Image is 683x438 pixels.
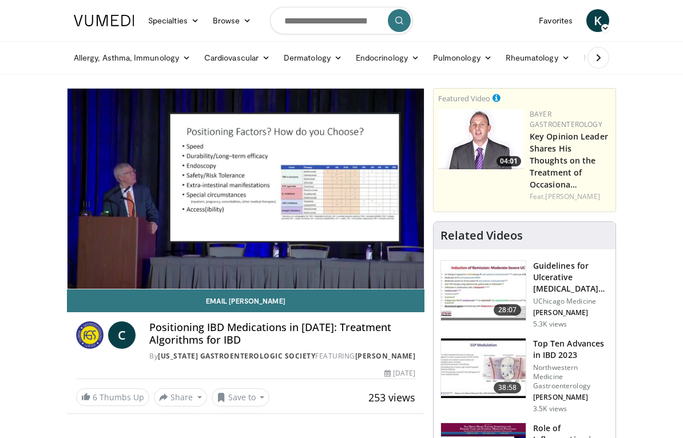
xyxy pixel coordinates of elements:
a: Key Opinion Leader Shares His Thoughts on the Treatment of Occasiona… [530,131,608,190]
a: 04:01 [438,109,524,169]
img: 9828b8df-38ad-4333-b93d-bb657251ca89.png.150x105_q85_crop-smart_upscale.png [438,109,524,169]
a: Allergy, Asthma, Immunology [67,46,197,69]
h4: Related Videos [440,229,523,242]
a: Browse [206,9,259,32]
button: Share [154,388,207,407]
span: 28:07 [494,304,521,316]
a: Bayer Gastroenterology [530,109,602,129]
div: Feat. [530,192,611,202]
p: Northwestern Medicine Gastroenterology [533,363,609,391]
p: [PERSON_NAME] [533,393,609,402]
a: Email [PERSON_NAME] [67,289,424,312]
a: [PERSON_NAME] [545,192,599,201]
button: Save to [212,388,270,407]
a: [PERSON_NAME] [355,351,416,361]
p: 5.3K views [533,320,567,329]
a: 38:58 Top Ten Advances in IBD 2023 Northwestern Medicine Gastroenterology [PERSON_NAME] 3.5K views [440,338,609,413]
a: C [108,321,136,349]
h3: Top Ten Advances in IBD 2023 [533,338,609,361]
input: Search topics, interventions [270,7,413,34]
a: Dermatology [277,46,349,69]
p: [PERSON_NAME] [533,308,609,317]
p: 3.5K views [533,404,567,413]
span: 38:58 [494,382,521,393]
div: [DATE] [384,368,415,379]
a: Favorites [532,9,579,32]
span: 04:01 [497,156,521,166]
a: 28:07 Guidelines for Ulcerative [MEDICAL_DATA] Diagnosis and Management UChicago Medicine [PERSON... [440,260,609,329]
img: 5d508c2b-9173-4279-adad-7510b8cd6d9a.150x105_q85_crop-smart_upscale.jpg [441,261,526,320]
a: Cardiovascular [197,46,277,69]
small: Featured Video [438,93,490,103]
div: By FEATURING [149,351,415,361]
span: 253 views [368,391,415,404]
a: Specialties [141,9,206,32]
a: [US_STATE] Gastroenterologic Society [158,351,315,361]
p: UChicago Medicine [533,297,609,306]
a: Endocrinology [349,46,426,69]
img: VuMedi Logo [74,15,134,26]
video-js: Video Player [67,89,424,289]
h4: Positioning IBD Medications in [DATE]: Treatment Algorithms for IBD [149,321,415,346]
a: Rheumatology [499,46,577,69]
a: K [586,9,609,32]
a: 6 Thumbs Up [76,388,149,406]
img: 2f51e707-cd8d-4a31-8e3f-f47d06a7faca.150x105_q85_crop-smart_upscale.jpg [441,339,526,398]
img: Florida Gastroenterologic Society [76,321,104,349]
span: 6 [93,392,97,403]
h3: Guidelines for Ulcerative [MEDICAL_DATA] Diagnosis and Management [533,260,609,294]
a: Pulmonology [426,46,499,69]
